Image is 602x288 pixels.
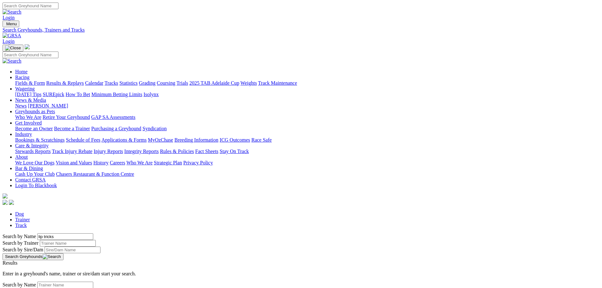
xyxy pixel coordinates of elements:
a: Tracks [105,80,118,86]
a: Login To Blackbook [15,183,57,188]
a: Trainer [15,217,30,222]
img: GRSA [3,33,21,39]
a: News & Media [15,97,46,103]
a: Bookings & Scratchings [15,137,64,143]
a: Privacy Policy [183,160,213,165]
button: Toggle navigation [3,45,23,52]
a: Track Maintenance [258,80,297,86]
a: Results & Replays [46,80,84,86]
a: Home [15,69,27,74]
a: Login [3,15,15,20]
p: Enter in a greyhound's name, trainer or sire/dam start your search. [3,271,599,277]
a: ICG Outcomes [220,137,250,143]
a: GAP SA Assessments [91,114,136,120]
a: Care & Integrity [15,143,49,148]
a: Vision and Values [56,160,92,165]
div: Greyhounds as Pets [15,114,599,120]
a: Trials [176,80,188,86]
a: Applications & Forms [101,137,147,143]
a: Minimum Betting Limits [91,92,142,97]
img: Search [3,58,21,64]
div: Wagering [15,92,599,97]
a: Login [3,39,15,44]
a: MyOzChase [148,137,173,143]
input: Search by Sire/Dam name [45,247,100,253]
a: Syndication [143,126,167,131]
a: Greyhounds as Pets [15,109,55,114]
a: Grading [139,80,155,86]
a: Who We Are [126,160,153,165]
a: Racing [15,75,29,80]
a: Industry [15,132,32,137]
a: Rules & Policies [160,149,194,154]
a: Become an Owner [15,126,53,131]
a: Stewards Reports [15,149,51,154]
img: facebook.svg [3,200,8,205]
label: Search by Trainer [3,240,39,246]
a: Get Involved [15,120,42,126]
a: Track [15,223,27,228]
a: [DATE] Tips [15,92,41,97]
a: Chasers Restaurant & Function Centre [56,171,134,177]
a: Who We Are [15,114,41,120]
div: About [15,160,599,166]
a: Search Greyhounds, Trainers and Tracks [3,27,599,33]
div: Industry [15,137,599,143]
a: News [15,103,27,108]
a: Become a Trainer [54,126,90,131]
input: Search by Trainer name [40,240,96,247]
a: Fact Sheets [195,149,218,154]
a: SUREpick [43,92,64,97]
a: Dog [15,211,24,217]
a: Coursing [157,80,175,86]
button: Toggle navigation [3,21,19,27]
img: Search [3,9,21,15]
a: Injury Reports [94,149,123,154]
div: Results [3,260,599,266]
a: Isolynx [143,92,159,97]
a: Breeding Information [174,137,218,143]
a: Integrity Reports [124,149,159,154]
input: Search by Greyhound name [37,233,93,240]
a: We Love Our Dogs [15,160,54,165]
a: Cash Up Your Club [15,171,55,177]
div: Get Involved [15,126,599,132]
a: Race Safe [251,137,271,143]
a: How To Bet [66,92,90,97]
div: Care & Integrity [15,149,599,154]
label: Search by Sire/Dam [3,247,43,252]
div: Racing [15,80,599,86]
label: Search by Name [3,282,36,287]
a: Wagering [15,86,35,91]
a: Schedule of Fees [66,137,100,143]
a: Contact GRSA [15,177,46,182]
div: Bar & Dining [15,171,599,177]
a: [PERSON_NAME] [28,103,68,108]
a: Weights [240,80,257,86]
span: Menu [6,21,17,26]
a: Retire Your Greyhound [43,114,90,120]
input: Search [3,52,58,58]
img: twitter.svg [9,200,14,205]
a: Careers [110,160,125,165]
a: Fields & Form [15,80,45,86]
label: Search by Name [3,234,36,239]
a: Statistics [119,80,138,86]
div: News & Media [15,103,599,109]
a: Purchasing a Greyhound [91,126,141,131]
a: Track Injury Rebate [52,149,92,154]
a: Stay On Track [220,149,249,154]
a: About [15,154,28,160]
img: Close [5,46,21,51]
img: Search [43,254,61,259]
img: logo-grsa-white.png [3,193,8,199]
a: Strategic Plan [154,160,182,165]
a: History [93,160,108,165]
button: Search Greyhounds [3,253,64,260]
input: Search [3,3,58,9]
a: 2025 TAB Adelaide Cup [189,80,239,86]
img: logo-grsa-white.png [25,44,30,49]
a: Calendar [85,80,103,86]
a: Bar & Dining [15,166,43,171]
